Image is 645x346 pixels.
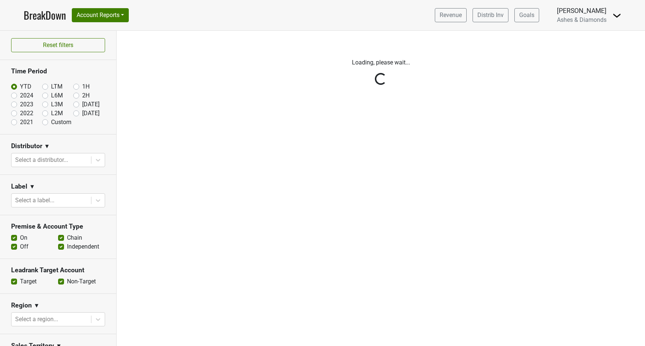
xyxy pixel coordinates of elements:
[24,7,66,23] a: BreakDown
[612,11,621,20] img: Dropdown Menu
[514,8,539,22] a: Goals
[473,8,508,22] a: Distrib Inv
[557,16,607,23] span: Ashes & Diamonds
[175,58,586,67] p: Loading, please wait...
[435,8,467,22] a: Revenue
[72,8,129,22] button: Account Reports
[557,6,607,16] div: [PERSON_NAME]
